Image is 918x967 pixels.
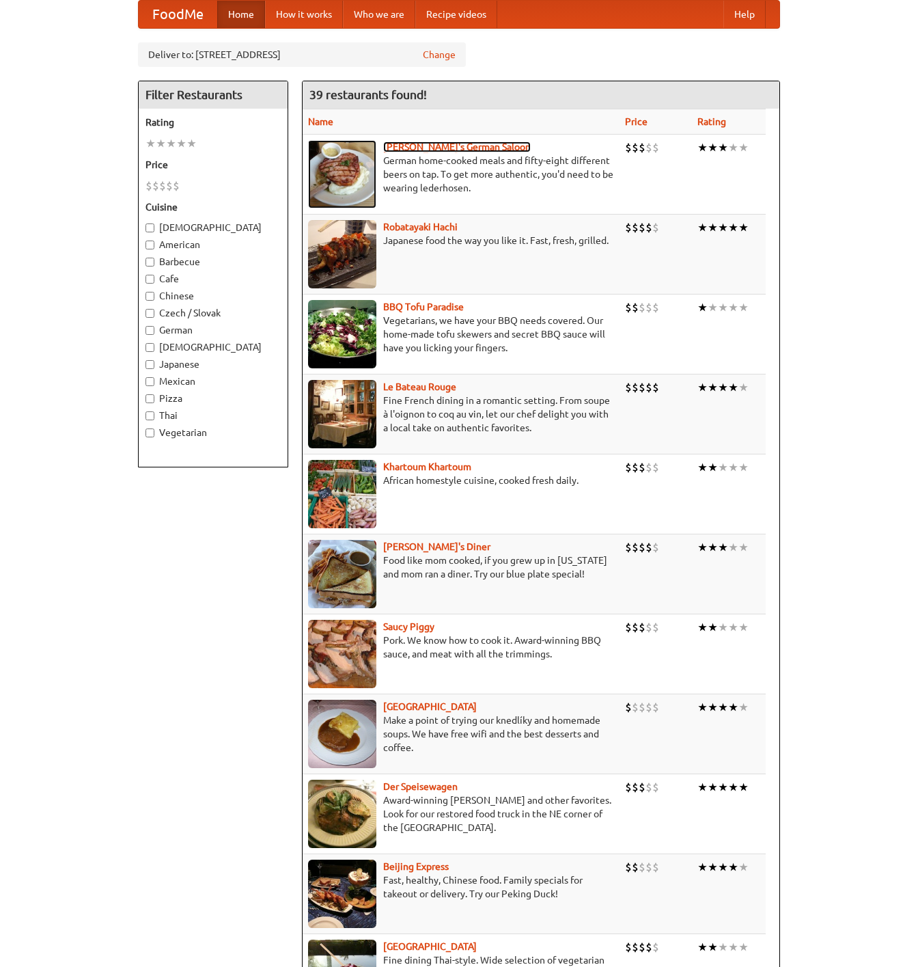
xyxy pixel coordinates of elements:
li: ★ [738,300,749,315]
img: beijing.jpg [308,860,376,928]
li: $ [645,780,652,795]
li: $ [645,140,652,155]
label: Barbecue [145,255,281,269]
div: Deliver to: [STREET_ADDRESS] [138,42,466,67]
li: ★ [738,460,749,475]
label: Czech / Slovak [145,306,281,320]
a: Rating [697,116,726,127]
img: saucy.jpg [308,620,376,688]
label: Vegetarian [145,426,281,439]
input: Japanese [145,360,154,369]
li: $ [645,620,652,635]
li: ★ [738,700,749,715]
p: Food like mom cooked, if you grew up in [US_STATE] and mom ran a diner. Try our blue plate special! [308,554,614,581]
b: [GEOGRAPHIC_DATA] [383,701,477,712]
li: ★ [718,940,728,955]
li: $ [159,178,166,193]
p: Fine French dining in a romantic setting. From soupe à l'oignon to coq au vin, let our chef delig... [308,394,614,435]
img: esthers.jpg [308,140,376,208]
li: ★ [718,700,728,715]
li: ★ [738,220,749,235]
li: $ [145,178,152,193]
li: ★ [728,780,738,795]
li: ★ [718,860,728,875]
li: $ [639,700,645,715]
input: Mexican [145,377,154,386]
input: [DEMOGRAPHIC_DATA] [145,223,154,232]
li: $ [625,860,632,875]
a: Change [423,48,456,62]
p: Make a point of trying our knedlíky and homemade soups. We have free wifi and the best desserts a... [308,713,614,754]
li: $ [625,220,632,235]
li: $ [173,178,180,193]
li: $ [652,620,659,635]
li: $ [632,620,639,635]
li: $ [632,540,639,555]
img: tofuparadise.jpg [308,300,376,368]
input: German [145,326,154,335]
li: ★ [708,220,718,235]
p: Japanese food the way you like it. Fast, fresh, grilled. [308,234,614,247]
li: ★ [718,780,728,795]
input: American [145,241,154,249]
li: $ [625,380,632,395]
li: ★ [697,540,708,555]
a: Der Speisewagen [383,781,458,792]
li: $ [632,140,639,155]
b: Beijing Express [383,861,449,872]
li: ★ [718,220,728,235]
label: [DEMOGRAPHIC_DATA] [145,340,281,354]
label: Mexican [145,374,281,388]
li: ★ [718,380,728,395]
li: $ [632,940,639,955]
li: ★ [728,460,738,475]
li: $ [639,620,645,635]
label: American [145,238,281,251]
b: [PERSON_NAME]'s Diner [383,541,490,552]
li: ★ [718,140,728,155]
li: ★ [708,860,718,875]
li: ★ [738,940,749,955]
li: $ [652,700,659,715]
input: [DEMOGRAPHIC_DATA] [145,343,154,352]
li: ★ [728,940,738,955]
li: ★ [166,136,176,151]
li: ★ [708,300,718,315]
p: Fast, healthy, Chinese food. Family specials for takeout or delivery. Try our Peking Duck! [308,873,614,901]
a: BBQ Tofu Paradise [383,301,464,312]
li: $ [625,620,632,635]
li: $ [645,220,652,235]
p: Pork. We know how to cook it. Award-winning BBQ sauce, and meat with all the trimmings. [308,634,614,661]
input: Chinese [145,292,154,301]
a: Who we are [343,1,415,28]
li: $ [639,380,645,395]
li: $ [625,140,632,155]
h5: Price [145,158,281,172]
li: $ [632,860,639,875]
li: $ [652,940,659,955]
li: $ [625,700,632,715]
li: $ [632,460,639,475]
li: ★ [738,860,749,875]
li: $ [645,460,652,475]
h5: Cuisine [145,200,281,214]
p: African homestyle cuisine, cooked fresh daily. [308,474,614,487]
li: $ [645,300,652,315]
li: ★ [728,380,738,395]
li: ★ [728,540,738,555]
li: ★ [728,300,738,315]
li: ★ [697,860,708,875]
li: ★ [728,700,738,715]
li: ★ [697,220,708,235]
li: $ [632,780,639,795]
li: $ [639,460,645,475]
a: Robatayaki Hachi [383,221,458,232]
li: ★ [718,300,728,315]
a: Le Bateau Rouge [383,381,456,392]
li: ★ [697,140,708,155]
h5: Rating [145,115,281,129]
li: ★ [145,136,156,151]
li: ★ [738,620,749,635]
